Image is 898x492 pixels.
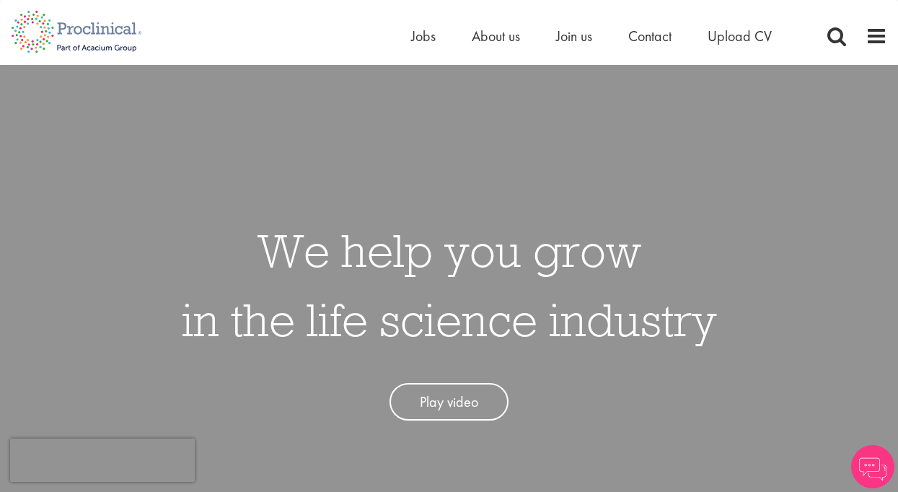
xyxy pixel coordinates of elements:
img: Chatbot [851,445,894,488]
a: Contact [628,27,672,45]
a: Play video [389,383,509,421]
h1: We help you grow in the life science industry [182,216,717,354]
a: About us [472,27,520,45]
a: Join us [556,27,592,45]
a: Upload CV [708,27,772,45]
a: Jobs [411,27,436,45]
